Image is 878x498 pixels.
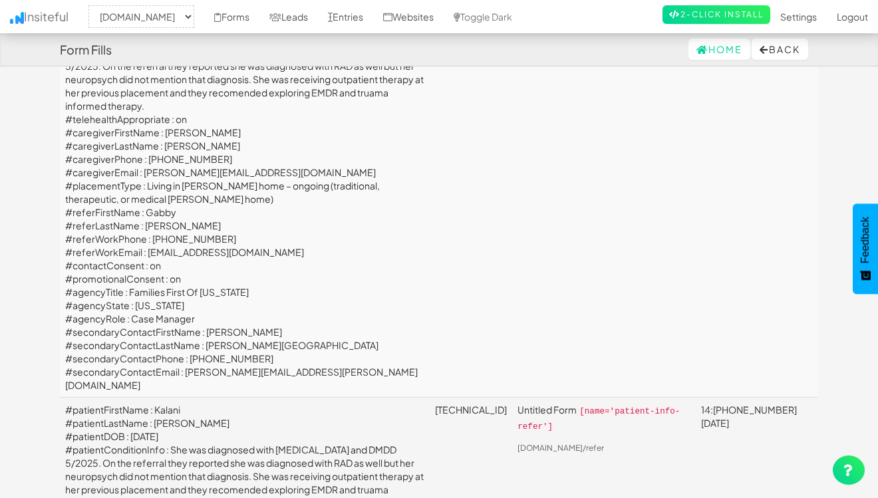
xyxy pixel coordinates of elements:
p: Untitled Form [517,403,690,434]
span: Feedback [859,217,871,263]
a: [DOMAIN_NAME]/refer [517,443,604,453]
button: Back [752,39,808,60]
td: 14:[PHONE_NUMBER][DATE] [696,1,818,398]
a: Home [688,39,750,60]
a: 2-Click Install [662,5,770,24]
img: icon.png [10,12,24,24]
td: #patientFirstName : Kalani #patientLastName : [PERSON_NAME] #patientDOB : [DATE] #patientConditio... [60,1,430,398]
code: [name='patient-info-refer'] [517,406,680,433]
h4: Form Fills [60,43,112,57]
button: Feedback - Show survey [853,203,878,294]
a: [TECHNICAL_ID] [435,404,507,416]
